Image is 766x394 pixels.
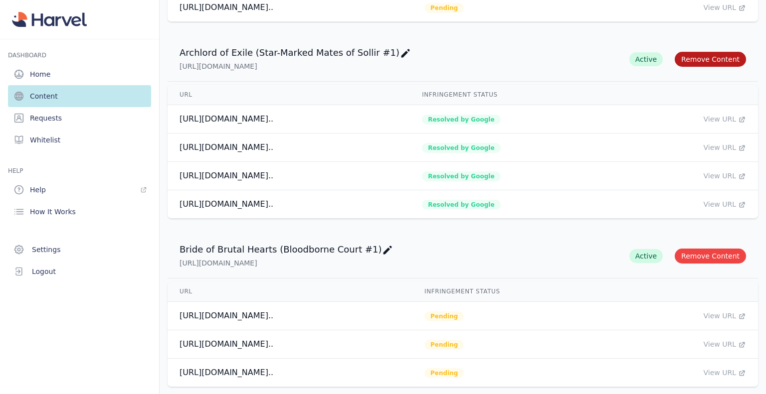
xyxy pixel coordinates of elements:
p: [URL][DOMAIN_NAME] [180,61,411,71]
span: Pending [424,368,464,378]
a: Whitelist [8,129,151,151]
a: View URL [704,200,746,208]
div: [URL][DOMAIN_NAME].. [180,1,400,13]
a: View URL [704,143,746,151]
div: [URL][DOMAIN_NAME].. [180,198,398,210]
span: Resolved by Google [422,115,500,125]
th: Url [168,281,412,302]
a: View URL [704,340,746,348]
div: [URL][DOMAIN_NAME].. [180,113,398,125]
span: Pending [424,3,464,13]
a: View URL [704,3,746,11]
div: [URL][DOMAIN_NAME].. [180,141,398,153]
span: Requests [30,113,62,123]
button: Logout [8,261,151,282]
span: Pending [424,311,464,321]
span: How It Works [30,207,76,217]
a: View URL [704,369,746,377]
a: Requests [8,107,151,129]
h3: Dashboard [8,51,151,59]
a: How It Works [8,201,151,223]
div: [URL][DOMAIN_NAME].. [180,367,400,379]
a: Content [8,85,151,107]
span: Archlord of Exile (Star-Marked Mates of Sollir #1) [180,47,411,58]
span: Bride of Brutal Hearts (Bloodborne Court #1) [180,244,393,255]
div: [URL][DOMAIN_NAME].. [180,338,400,350]
a: Home [8,63,151,85]
p: [URL][DOMAIN_NAME] [180,258,393,268]
a: Settings [8,239,151,261]
div: [URL][DOMAIN_NAME].. [180,310,400,322]
span: Logout [32,266,56,276]
a: View URL [704,312,746,320]
th: Infringement Status [412,281,619,302]
span: Resolved by Google [422,143,500,153]
span: Settings [32,245,60,255]
div: [URL][DOMAIN_NAME].. [180,170,398,182]
th: Infringement Status [410,85,621,105]
span: Active [629,52,663,66]
span: Content [30,91,58,101]
button: Remove Content [675,249,746,263]
span: Pending [424,340,464,350]
button: Remove Content [675,52,746,67]
span: Help [30,185,46,195]
th: Url [168,85,410,105]
h3: HELP [8,167,151,175]
a: Help [8,179,151,201]
span: Active [629,249,663,263]
span: Resolved by Google [422,171,500,181]
span: Resolved by Google [422,200,500,210]
a: View URL [704,172,746,180]
span: Home [30,69,50,79]
a: View URL [704,115,746,123]
span: Whitelist [30,135,60,145]
img: Harvel [12,12,87,27]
